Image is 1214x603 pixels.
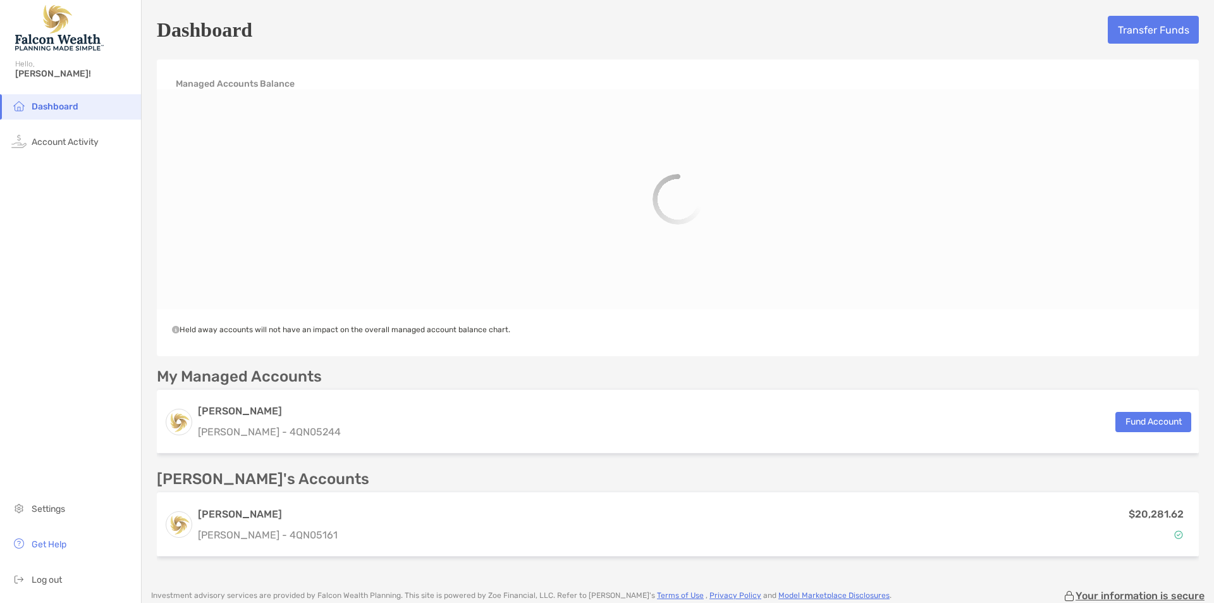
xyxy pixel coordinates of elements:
p: $20,281.62 [1129,506,1184,522]
img: logo account [166,512,192,537]
h4: Managed Accounts Balance [176,78,295,89]
img: logo account [166,409,192,435]
h3: [PERSON_NAME] [198,507,338,522]
img: household icon [11,98,27,113]
p: [PERSON_NAME] - 4QN05244 [198,424,341,440]
span: Log out [32,575,62,585]
span: Dashboard [32,101,78,112]
span: Get Help [32,539,66,550]
h5: Dashboard [157,15,252,44]
a: Model Marketplace Disclosures [778,591,890,600]
img: activity icon [11,134,27,149]
button: Transfer Funds [1108,16,1199,44]
p: [PERSON_NAME]'s Accounts [157,471,369,487]
a: Privacy Policy [709,591,761,600]
span: Settings [32,504,65,514]
img: Account Status icon [1174,530,1183,539]
img: logout icon [11,571,27,587]
span: [PERSON_NAME]! [15,68,133,79]
button: Fund Account [1115,412,1191,432]
p: Investment advisory services are provided by Falcon Wealth Planning . This site is powered by Zoe... [151,591,892,600]
h3: [PERSON_NAME] [198,404,341,419]
img: settings icon [11,500,27,516]
p: My Managed Accounts [157,369,322,385]
img: Falcon Wealth Planning Logo [15,5,104,51]
span: Held away accounts will not have an impact on the overall managed account balance chart. [172,325,510,334]
a: Terms of Use [657,591,704,600]
img: get-help icon [11,536,27,551]
p: Your information is secure [1076,590,1205,602]
span: Account Activity [32,137,99,147]
p: [PERSON_NAME] - 4QN05161 [198,527,338,543]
